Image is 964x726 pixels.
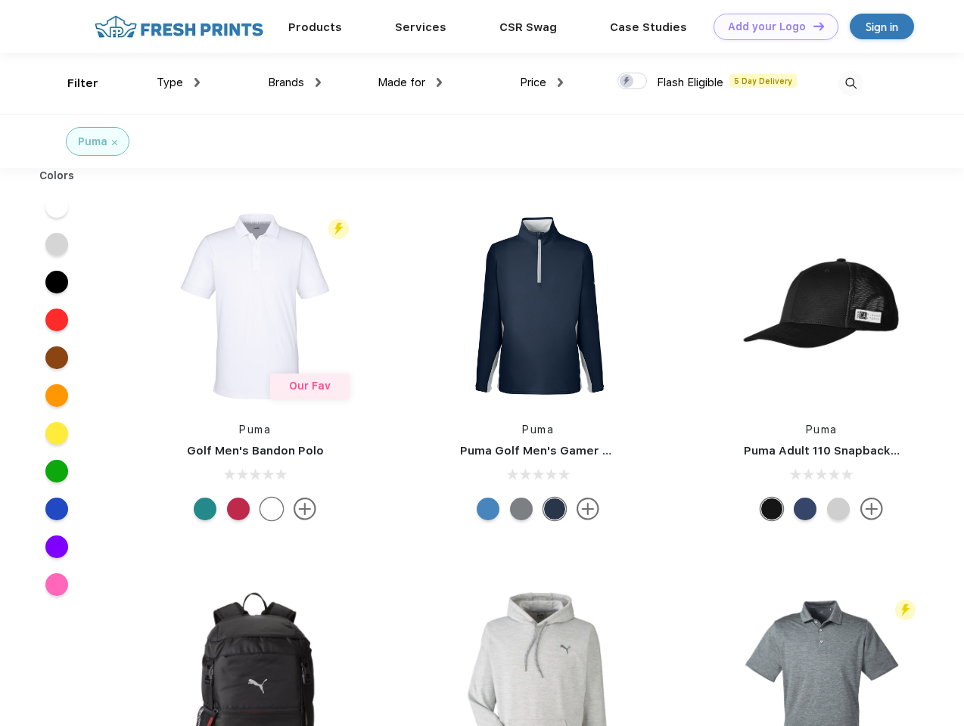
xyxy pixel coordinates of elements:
[827,498,850,520] div: Quarry Brt Whit
[154,206,356,407] img: func=resize&h=266
[67,75,98,92] div: Filter
[289,380,331,392] span: Our Fav
[728,20,806,33] div: Add your Logo
[794,498,816,520] div: Peacoat with Qut Shd
[194,498,216,520] div: Green Lagoon
[838,71,863,96] img: desktop_search.svg
[28,168,86,184] div: Colors
[760,498,783,520] div: Pma Blk with Pma Blk
[260,498,283,520] div: Bright White
[437,78,442,87] img: dropdown.png
[850,14,914,39] a: Sign in
[194,78,200,87] img: dropdown.png
[239,423,271,436] a: Puma
[543,498,566,520] div: Navy Blazer
[395,20,446,34] a: Services
[520,76,546,89] span: Price
[813,22,824,30] img: DT
[558,78,563,87] img: dropdown.png
[90,14,268,40] img: fo%20logo%202.webp
[112,140,117,145] img: filter_cancel.svg
[866,18,898,36] div: Sign in
[895,600,916,620] img: flash_active_toggle.svg
[437,206,639,407] img: func=resize&h=266
[729,74,797,88] span: 5 Day Delivery
[577,498,599,520] img: more.svg
[657,76,723,89] span: Flash Eligible
[187,444,324,458] a: Golf Men's Bandon Polo
[316,78,321,87] img: dropdown.png
[328,219,349,239] img: flash_active_toggle.svg
[860,498,883,520] img: more.svg
[288,20,342,34] a: Products
[522,423,554,436] a: Puma
[294,498,316,520] img: more.svg
[227,498,250,520] div: Ski Patrol
[378,76,425,89] span: Made for
[268,76,304,89] span: Brands
[510,498,533,520] div: Quiet Shade
[157,76,183,89] span: Type
[499,20,557,34] a: CSR Swag
[721,206,922,407] img: func=resize&h=266
[806,423,838,436] a: Puma
[460,444,699,458] a: Puma Golf Men's Gamer Golf Quarter-Zip
[78,134,107,150] div: Puma
[477,498,499,520] div: Bright Cobalt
